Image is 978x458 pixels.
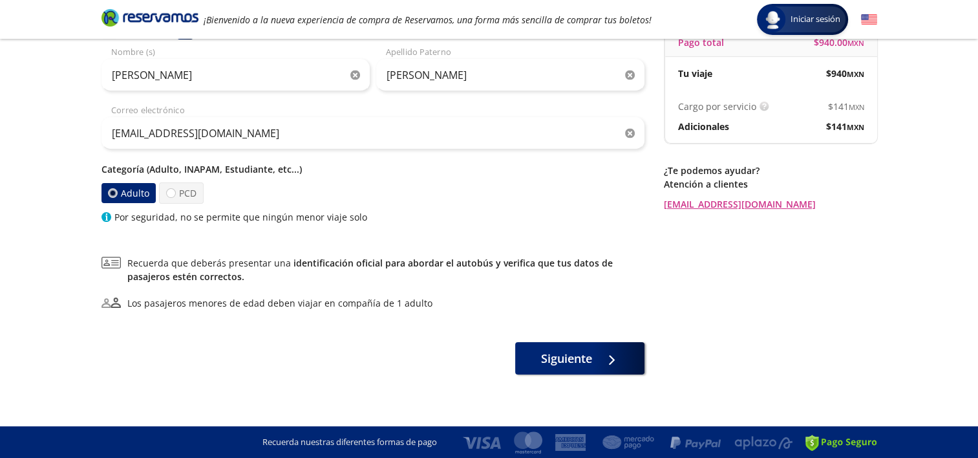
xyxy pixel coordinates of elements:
iframe: Messagebird Livechat Widget [903,383,965,445]
span: $ 940 [826,67,864,80]
span: $ 141 [828,100,864,113]
div: Los pasajeros menores de edad deben viajar en compañía de 1 adulto [127,296,432,310]
a: Brand Logo [101,8,198,31]
input: Apellido Paterno [376,59,644,91]
small: MXN [847,38,864,48]
i: Brand Logo [101,8,198,27]
p: Por seguridad, no se permite que ningún menor viaje solo [114,210,367,224]
label: Adulto [101,183,155,203]
p: Pago total [678,36,724,49]
a: [EMAIL_ADDRESS][DOMAIN_NAME] [664,197,877,211]
small: MXN [847,122,864,132]
span: Iniciar sesión [785,13,845,26]
button: Siguiente [515,342,644,375]
button: English [861,12,877,28]
p: Atención a clientes [664,177,877,191]
input: Correo electrónico [101,117,644,149]
small: MXN [847,69,864,79]
small: MXN [849,102,864,112]
em: ¡Bienvenido a la nueva experiencia de compra de Reservamos, una forma más sencilla de comprar tus... [204,14,652,26]
label: PCD [159,182,204,204]
p: ¿Te podemos ayudar? [664,164,877,177]
p: Recuerda nuestras diferentes formas de pago [262,436,437,449]
p: Adicionales [678,120,729,133]
p: Tu viaje [678,67,712,80]
a: identificación oficial para abordar el autobús y verifica que tus datos de pasajeros estén correc... [127,257,613,283]
input: Nombre (s) [101,59,370,91]
p: Cargo por servicio [678,100,756,113]
span: $ 940.00 [814,36,864,49]
span: Siguiente [541,350,592,367]
p: Categoría (Adulto, INAPAM, Estudiante, etc...) [101,162,644,176]
span: Recuerda que deberás presentar una [127,256,644,283]
span: $ 141 [826,120,864,133]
